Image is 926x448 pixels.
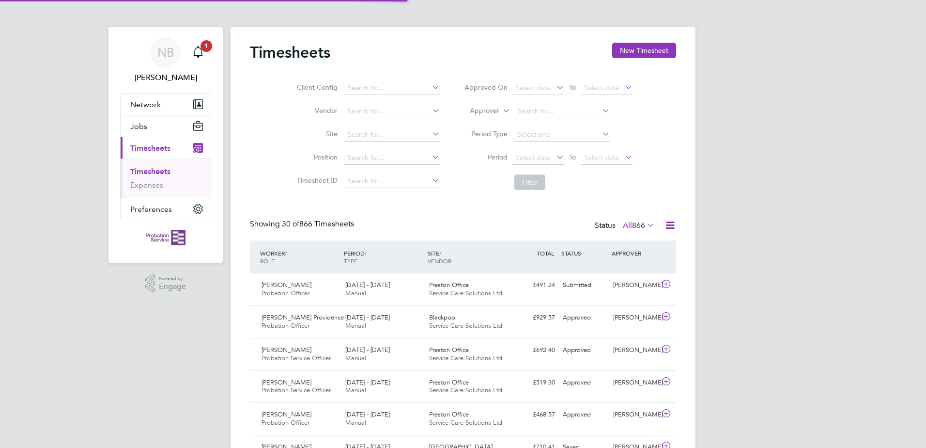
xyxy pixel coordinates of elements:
[559,342,609,358] div: Approved
[429,386,502,394] span: Service Care Solutions Ltd
[145,274,186,293] a: Powered byEngage
[121,137,211,159] button: Timesheets
[130,100,161,109] span: Network
[344,105,440,118] input: Search for...
[429,346,469,354] span: Preston Office
[559,310,609,326] div: Approved
[130,205,172,214] span: Preferences
[262,313,344,321] span: [PERSON_NAME] Providence
[157,46,174,59] span: NB
[121,198,211,220] button: Preferences
[559,244,609,262] div: STATUS
[262,418,309,427] span: Probation Officer
[425,244,509,270] div: SITE
[464,153,508,161] label: Period
[130,167,170,176] a: Timesheets
[294,153,338,161] label: Position
[130,144,170,153] span: Timesheets
[121,115,211,137] button: Jobs
[584,153,619,162] span: Select date
[516,153,551,162] span: Select date
[344,257,357,265] span: TYPE
[429,410,469,418] span: Preston Office
[345,410,390,418] span: [DATE] - [DATE]
[345,378,390,386] span: [DATE] - [DATE]
[260,257,275,265] span: ROLE
[345,321,366,330] span: Manual
[262,386,331,394] span: Probation Service Officer
[344,175,440,188] input: Search for...
[344,151,440,165] input: Search for...
[262,346,311,354] span: [PERSON_NAME]
[623,221,655,230] label: All
[509,375,559,391] div: £519.30
[509,310,559,326] div: £929.57
[262,354,331,362] span: Probation Service Officer
[285,249,287,257] span: /
[439,249,441,257] span: /
[428,257,451,265] span: VENDOR
[609,407,660,423] div: [PERSON_NAME]
[345,418,366,427] span: Manual
[258,244,341,270] div: WORKER
[345,346,390,354] span: [DATE] - [DATE]
[514,128,610,142] input: Select one
[250,43,330,62] h2: Timesheets
[429,281,469,289] span: Preston Office
[365,249,367,257] span: /
[345,289,366,297] span: Manual
[559,375,609,391] div: Approved
[341,244,425,270] div: PERIOD
[344,81,440,95] input: Search for...
[120,37,211,83] a: NB[PERSON_NAME]
[345,281,390,289] span: [DATE] - [DATE]
[516,83,551,92] span: Select date
[429,313,457,321] span: Blackpool
[429,289,502,297] span: Service Care Solutions Ltd
[121,159,211,198] div: Timesheets
[345,386,366,394] span: Manual
[559,277,609,293] div: Submitted
[566,151,579,163] span: To
[294,83,338,92] label: Client Config
[262,321,309,330] span: Probation Officer
[146,230,185,245] img: probationservice-logo-retina.png
[429,321,502,330] span: Service Care Solutions Ltd
[262,281,311,289] span: [PERSON_NAME]
[262,378,311,386] span: [PERSON_NAME]
[609,342,660,358] div: [PERSON_NAME]
[632,221,645,230] span: 866
[595,219,657,233] div: Status
[282,219,354,229] span: 866 Timesheets
[609,277,660,293] div: [PERSON_NAME]
[108,27,223,263] nav: Main navigation
[456,106,499,116] label: Approver
[294,129,338,138] label: Site
[566,81,579,94] span: To
[344,128,440,142] input: Search for...
[464,83,508,92] label: Approved On
[509,342,559,358] div: £692.40
[537,249,554,257] span: TOTAL
[159,274,186,283] span: Powered by
[282,219,299,229] span: 30 of
[262,410,311,418] span: [PERSON_NAME]
[120,72,211,83] span: Nigel Bennett
[559,407,609,423] div: Approved
[514,175,545,190] button: Filter
[429,378,469,386] span: Preston Office
[188,37,208,68] a: 1
[345,354,366,362] span: Manual
[294,106,338,115] label: Vendor
[120,230,211,245] a: Go to home page
[159,283,186,291] span: Engage
[612,43,676,58] button: New Timesheet
[514,105,610,118] input: Search for...
[262,289,309,297] span: Probation Officer
[130,180,163,190] a: Expenses
[130,122,147,131] span: Jobs
[250,219,356,229] div: Showing
[609,375,660,391] div: [PERSON_NAME]
[429,418,502,427] span: Service Care Solutions Ltd
[609,244,660,262] div: APPROVER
